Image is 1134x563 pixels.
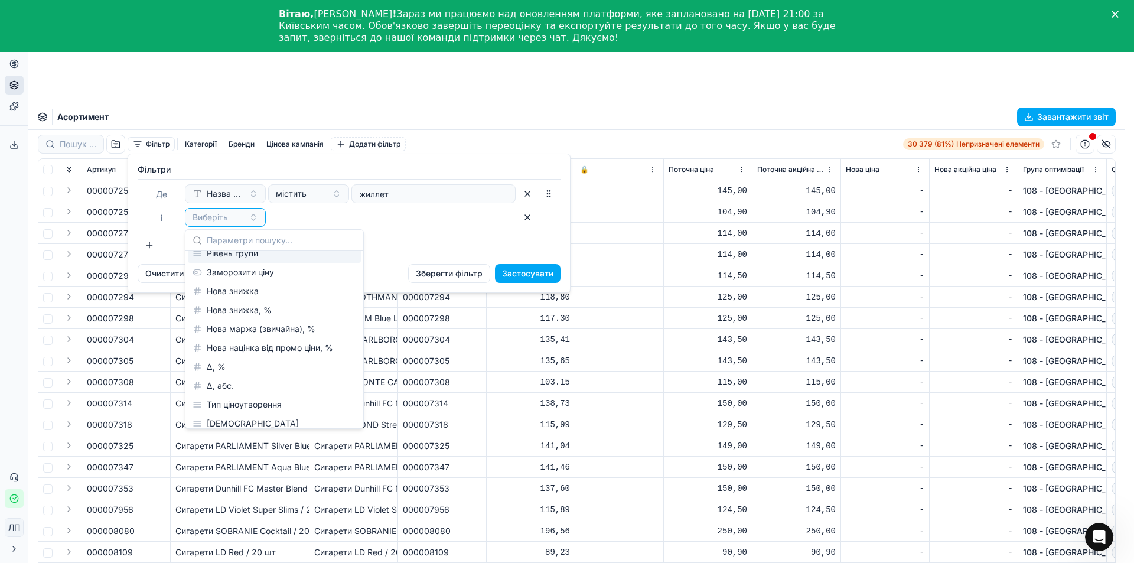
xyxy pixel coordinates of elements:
input: Параметри пошуку... [207,229,356,252]
font: ! [392,8,396,19]
font: Нова маржа (звичайна), % [207,324,315,334]
font: містить [276,188,307,198]
font: [PERSON_NAME] [314,8,392,19]
button: Очистити [138,264,191,283]
font: Тип ціноутворення [207,399,282,409]
font: Δ, % [207,362,226,372]
div: Пропозиції [185,251,363,428]
font: Фільтри [138,164,171,174]
iframe: Живий чат у інтеркомі [1085,523,1113,551]
font: [DEMOGRAPHIC_DATA] [207,418,299,428]
font: Рівень групи [207,248,258,258]
button: Зберегти фільтр [408,264,490,283]
font: Нова знижка [207,286,259,296]
font: Очистити [145,268,184,278]
div: Закрити [1112,11,1123,18]
font: Заморозити ціну [207,267,274,277]
font: Виберіть [193,212,228,222]
font: Зберегти фільтр [416,268,483,278]
font: Назва лінійки продуктів [207,188,303,198]
font: і [161,213,162,223]
button: Застосувати [495,264,561,283]
font: Нова націнка від промо ціни, % [207,343,333,353]
font: Застосувати [502,268,553,278]
font: Δ, абс. [207,380,234,390]
font: Зараз ми працюємо над оновленням платформи, яке заплановано на [DATE] 21:00 за Київським часом. О... [279,8,836,43]
font: Нова знижка, % [207,305,272,315]
font: Вітаю, [279,8,314,19]
font: Де [156,189,167,199]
